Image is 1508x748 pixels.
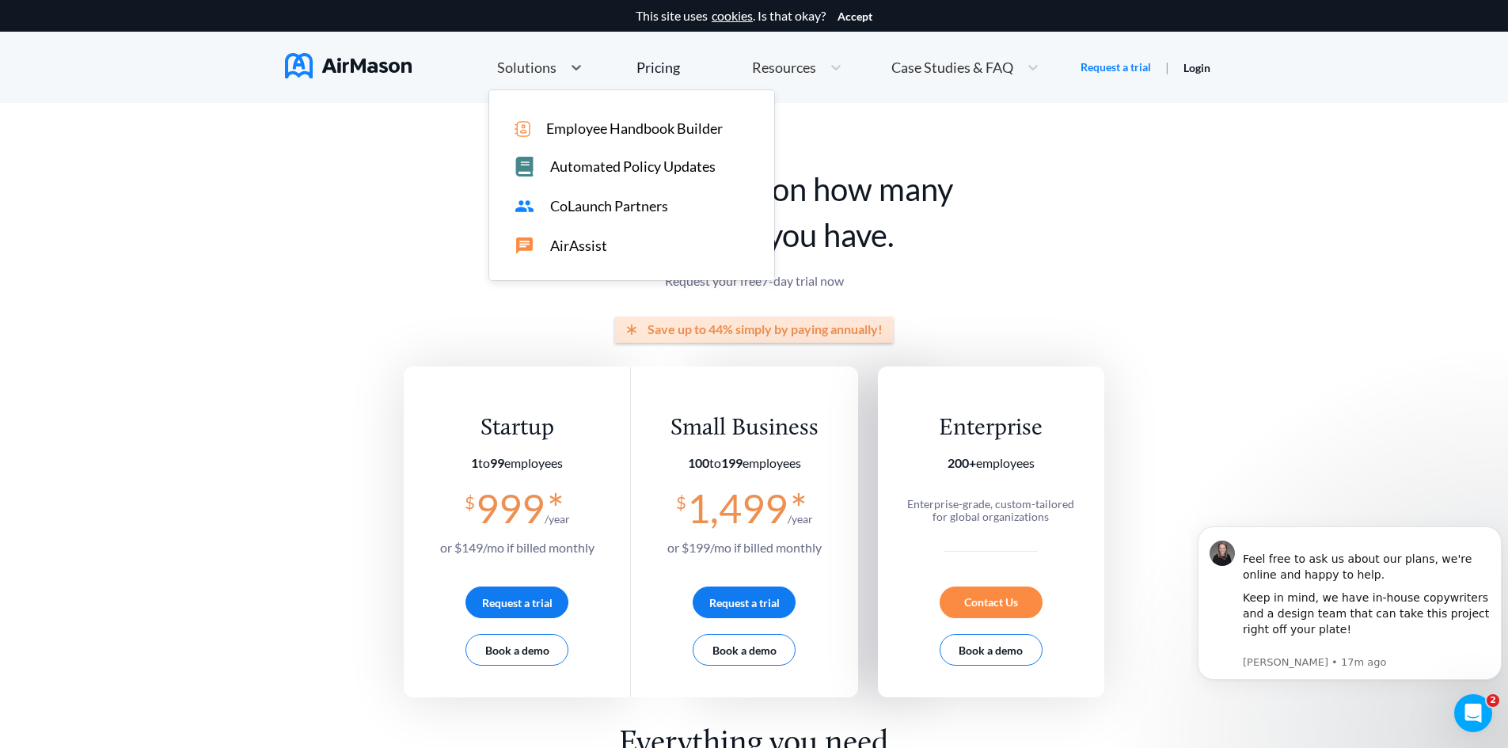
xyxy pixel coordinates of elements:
span: Resources [752,60,816,74]
b: 199 [721,455,743,470]
span: 999 [476,484,545,532]
b: 200+ [948,455,976,470]
span: AirAssist [550,237,607,254]
span: $ [676,486,686,512]
span: | [1165,59,1169,74]
img: AirMason Logo [285,53,412,78]
h1: Pricing is based on how many employees you have. [404,166,1104,258]
span: 2 [1487,694,1499,707]
button: Request a trial [693,587,796,618]
span: Case Studies & FAQ [891,60,1013,74]
button: Accept cookies [838,10,872,23]
span: Enterprise-grade, custom-tailored for global organizations [907,497,1074,523]
button: Book a demo [940,634,1043,666]
img: icon [515,121,530,137]
a: Login [1183,61,1210,74]
div: Pricing [636,60,680,74]
span: $ [465,486,475,512]
div: Startup [440,414,594,443]
div: Contact Us [940,587,1043,618]
span: or $ 149 /mo if billed monthly [440,540,594,555]
span: Solutions [497,60,556,74]
button: Book a demo [693,634,796,666]
span: Automated Policy Updates [550,158,716,175]
span: to [688,455,743,470]
a: cookies [712,9,753,23]
iframe: Intercom notifications message [1191,503,1508,705]
section: employees [440,456,594,470]
b: 100 [688,455,709,470]
span: or $ 199 /mo if billed monthly [667,540,822,555]
span: Employee Handbook Builder [546,120,723,137]
a: Pricing [636,53,680,82]
b: 99 [490,455,504,470]
span: 1,499 [687,484,788,532]
div: Small Business [667,414,822,443]
span: CoLaunch Partners [550,198,668,215]
p: Request your free 7 -day trial now [404,274,1104,288]
div: Enterprise [899,414,1082,443]
b: 1 [471,455,478,470]
button: Book a demo [465,634,568,666]
span: Save up to 44% simply by paying annually! [648,322,883,336]
a: Request a trial [1081,59,1151,75]
section: employees [899,456,1082,470]
button: Request a trial [465,587,568,618]
section: employees [667,456,822,470]
iframe: Intercom live chat [1454,694,1492,732]
span: to [471,455,504,470]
